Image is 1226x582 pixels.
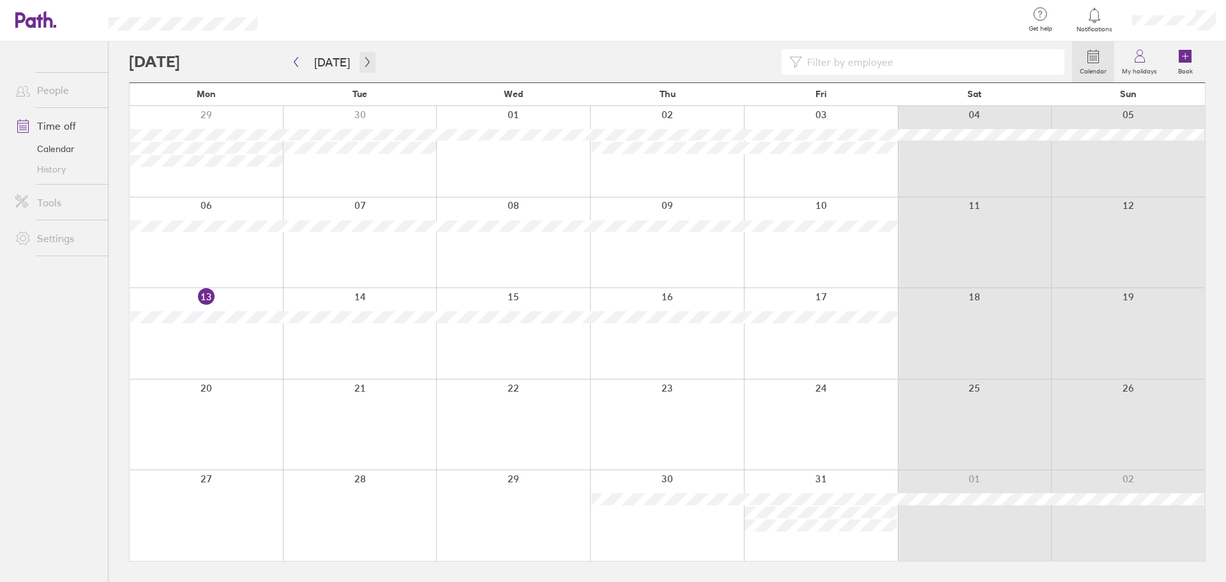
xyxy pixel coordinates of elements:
label: Book [1170,64,1200,75]
span: Mon [197,89,216,99]
a: Tools [5,190,108,215]
a: Time off [5,113,108,139]
a: Calendar [1072,42,1114,82]
a: Calendar [5,139,108,159]
span: Wed [504,89,523,99]
a: People [5,77,108,103]
a: Book [1165,42,1206,82]
span: Thu [660,89,676,99]
span: Tue [352,89,367,99]
span: Fri [815,89,827,99]
a: History [5,159,108,180]
a: Notifications [1074,6,1116,33]
a: My holidays [1114,42,1165,82]
span: Get help [1020,25,1061,33]
a: Settings [5,226,108,251]
span: Sun [1120,89,1137,99]
label: My holidays [1114,64,1165,75]
button: [DATE] [304,52,360,73]
label: Calendar [1072,64,1114,75]
span: Notifications [1074,26,1116,33]
input: Filter by employee [802,50,1057,74]
span: Sat [967,89,981,99]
